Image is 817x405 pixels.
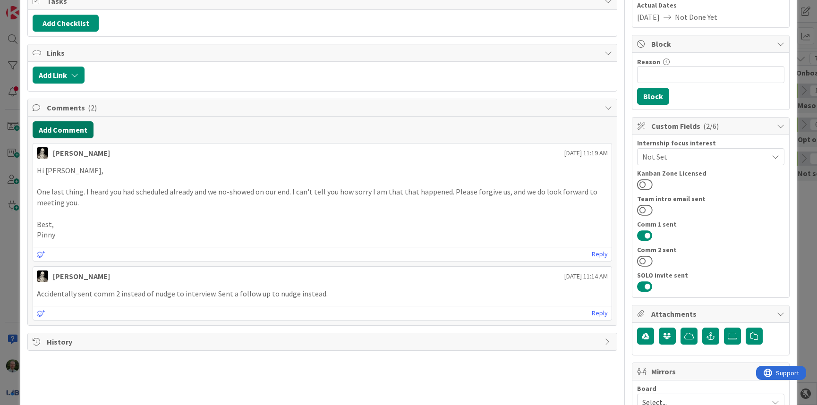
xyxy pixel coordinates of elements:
span: Not Done Yet [675,11,717,23]
button: Add Link [33,67,85,84]
button: Add Comment [33,121,94,138]
span: Custom Fields [651,120,772,132]
div: Comm 1 sent [637,221,784,228]
span: Actual Dates [637,0,784,10]
span: Mirrors [651,366,772,377]
span: [DATE] 11:14 AM [564,271,608,281]
button: Add Checklist [33,15,99,32]
div: SOLO invite sent [637,272,784,278]
label: Reason [637,58,660,66]
div: [PERSON_NAME] [53,147,110,159]
span: Support [20,1,43,13]
p: Hi [PERSON_NAME], [37,165,608,176]
span: ( 2/6 ) [703,121,719,131]
span: ( 2 ) [88,103,97,112]
p: Accidentally sent comm 2 instead of nudge to interview. Sent a follow up to nudge instead. [37,288,608,299]
img: WS [37,147,48,159]
div: Team intro email sent [637,195,784,202]
img: WS [37,270,48,282]
p: Pinny [37,229,608,240]
p: Best, [37,219,608,230]
span: History [47,336,600,347]
div: Internship focus interest [637,140,784,146]
span: [DATE] 11:19 AM [564,148,608,158]
a: Reply [592,248,608,260]
button: Block [637,88,669,105]
div: [PERSON_NAME] [53,270,110,282]
p: One last thing. I heard you had scheduled already and we no-showed on our end. I can't tell you h... [37,186,608,208]
span: Links [47,47,600,59]
span: Block [651,38,772,50]
div: Comm 2 sent [637,246,784,253]
span: Comments [47,102,600,113]
a: Reply [592,307,608,319]
span: Board [637,385,656,392]
span: Not Set [642,151,768,162]
div: Kanban Zone Licensed [637,170,784,177]
span: [DATE] [637,11,660,23]
span: Attachments [651,308,772,320]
